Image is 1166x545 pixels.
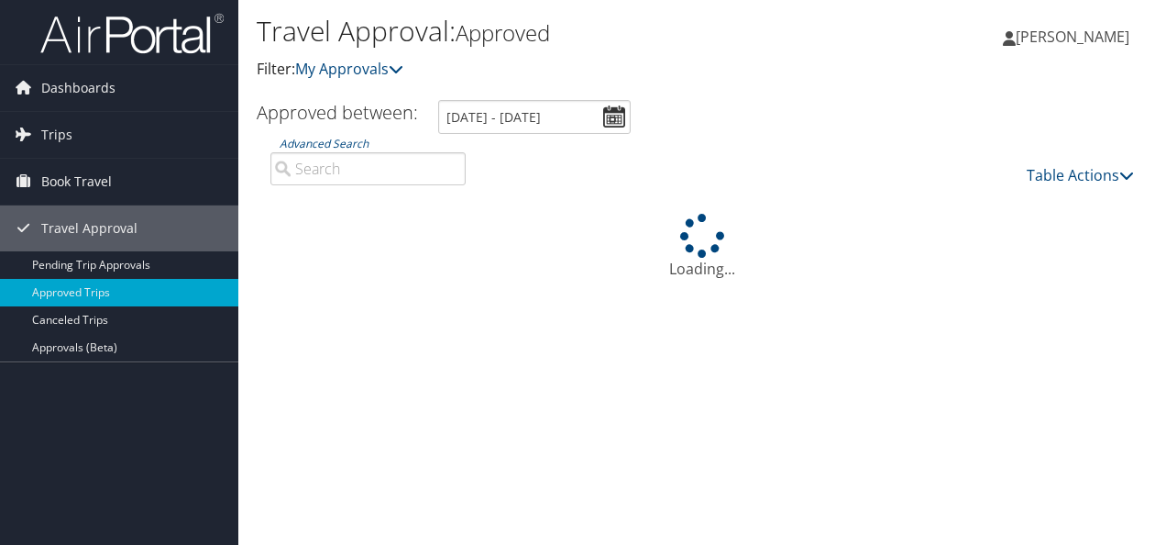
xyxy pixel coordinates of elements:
[257,100,418,125] h3: Approved between:
[456,17,550,48] small: Approved
[438,100,631,134] input: [DATE] - [DATE]
[295,59,403,79] a: My Approvals
[1003,9,1148,64] a: [PERSON_NAME]
[257,214,1148,280] div: Loading...
[257,58,851,82] p: Filter:
[280,136,368,151] a: Advanced Search
[1016,27,1129,47] span: [PERSON_NAME]
[40,12,224,55] img: airportal-logo.png
[41,159,112,205] span: Book Travel
[1027,165,1134,185] a: Table Actions
[41,65,115,111] span: Dashboards
[41,112,72,158] span: Trips
[41,206,137,251] span: Travel Approval
[257,12,851,50] h1: Travel Approval:
[270,152,466,185] input: Advanced Search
